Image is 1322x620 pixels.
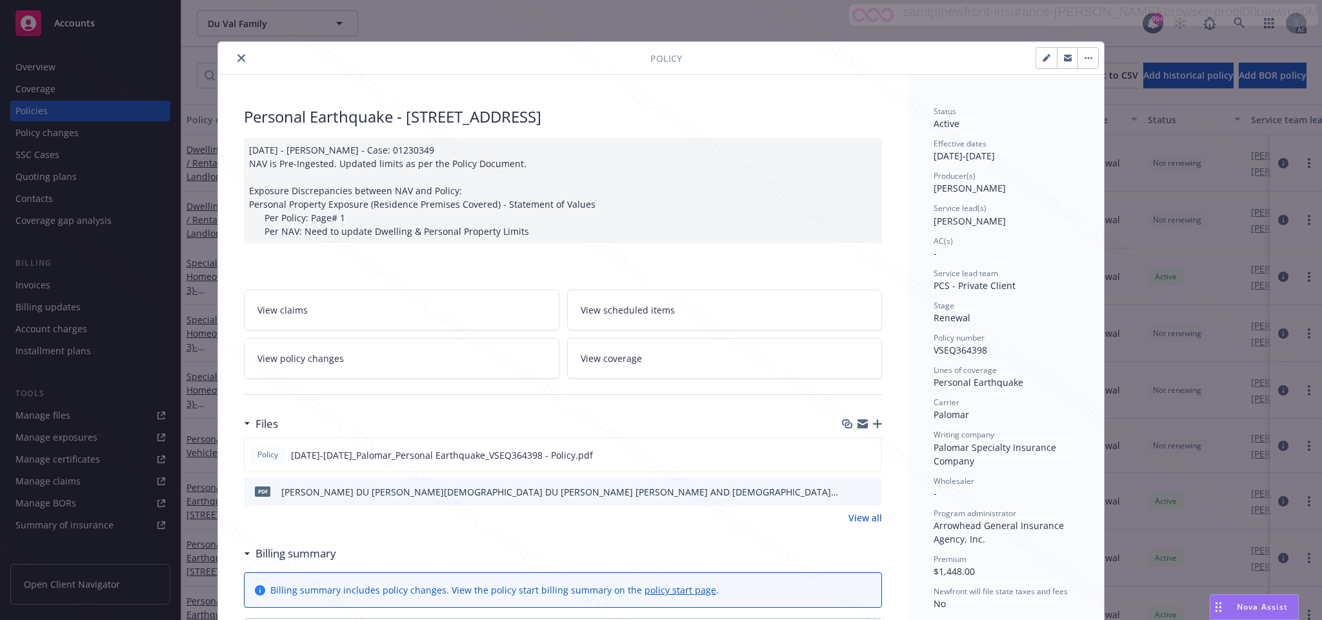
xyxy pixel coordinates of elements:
[934,597,946,610] span: No
[1210,595,1227,619] div: Drag to move
[255,449,281,461] span: Policy
[291,448,593,462] span: [DATE]-[DATE]_Palomar_Personal Earthquake_VSEQ364398 - Policy.pdf
[934,365,997,375] span: Lines of coverage
[244,290,559,330] a: View claims
[257,352,344,365] span: View policy changes
[255,486,270,496] span: pdf
[934,487,937,499] span: -
[934,247,937,259] span: -
[234,50,249,66] button: close
[270,583,719,597] div: Billing summary includes policy changes. View the policy start billing summary on the .
[567,338,883,379] a: View coverage
[934,376,1023,388] span: Personal Earthquake
[934,408,969,421] span: Palomar
[934,397,959,408] span: Carrier
[844,448,854,462] button: download file
[244,545,336,562] div: Billing summary
[645,584,716,596] a: policy start page
[934,508,1016,519] span: Program administrator
[934,215,1006,227] span: [PERSON_NAME]
[581,352,642,365] span: View coverage
[934,170,976,181] span: Producer(s)
[934,300,954,311] span: Stage
[845,485,855,499] button: download file
[865,448,876,462] button: preview file
[934,344,987,356] span: VSEQ364398
[934,117,959,130] span: Active
[581,303,675,317] span: View scheduled items
[934,138,1078,163] div: [DATE] - [DATE]
[934,268,998,279] span: Service lead team
[255,545,336,562] h3: Billing summary
[257,303,308,317] span: View claims
[934,235,953,246] span: AC(s)
[934,586,1068,597] span: Newfront will file state taxes and fees
[934,429,994,440] span: Writing company
[1237,601,1288,612] span: Nova Assist
[934,279,1016,292] span: PCS - Private Client
[934,441,1059,467] span: Palomar Specialty Insurance Company
[934,332,985,343] span: Policy number
[1210,594,1299,620] button: Nova Assist
[281,485,839,499] div: [PERSON_NAME] DU [PERSON_NAME][DEMOGRAPHIC_DATA] DU [PERSON_NAME] [PERSON_NAME] AND [DEMOGRAPHIC_...
[934,519,1067,545] span: Arrowhead General Insurance Agency, Inc.
[244,106,882,128] div: Personal Earthquake - [STREET_ADDRESS]
[244,338,559,379] a: View policy changes
[934,312,970,324] span: Renewal
[865,485,877,499] button: preview file
[244,415,278,432] div: Files
[848,511,882,525] a: View all
[650,52,682,65] span: Policy
[934,565,975,577] span: $1,448.00
[567,290,883,330] a: View scheduled items
[934,182,1006,194] span: [PERSON_NAME]
[934,203,986,214] span: Service lead(s)
[934,106,956,117] span: Status
[934,554,966,565] span: Premium
[255,415,278,432] h3: Files
[934,138,986,149] span: Effective dates
[934,475,974,486] span: Wholesaler
[244,138,882,243] div: [DATE] - [PERSON_NAME] - Case: 01230349 NAV is Pre-Ingested. Updated limits as per the Policy Doc...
